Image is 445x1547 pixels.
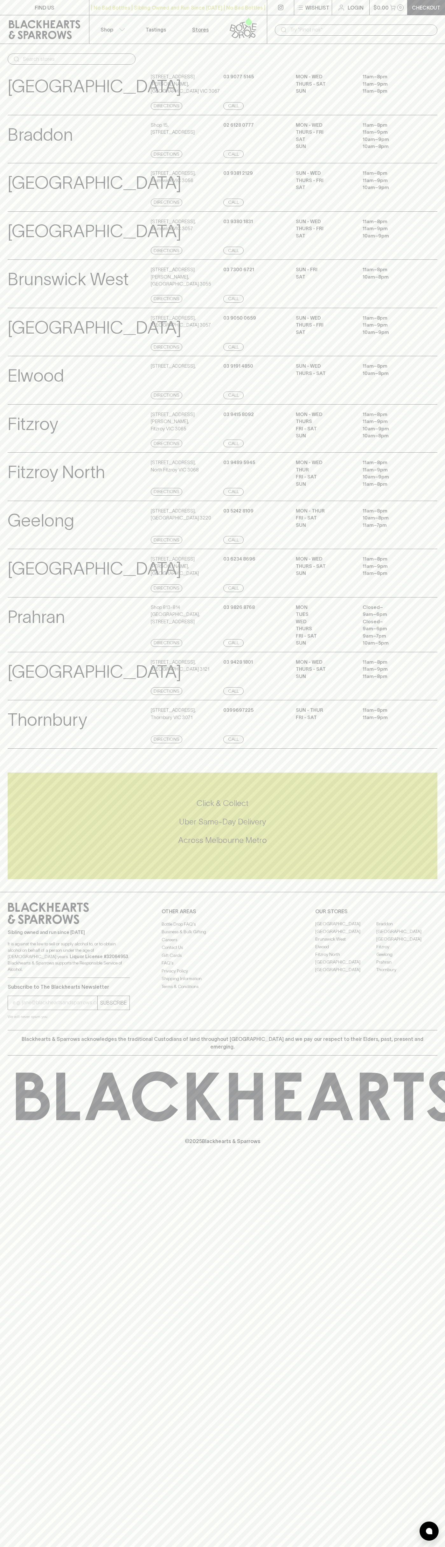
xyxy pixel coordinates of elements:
[363,418,420,425] p: 11am – 9pm
[8,314,181,341] p: [GEOGRAPHIC_DATA]
[376,951,437,958] a: Geelong
[296,232,353,240] p: SAT
[315,951,376,958] a: Fitzroy North
[223,266,254,273] p: 03 7300 6721
[151,199,182,206] a: Directions
[8,411,58,437] p: Fitzroy
[151,122,195,136] p: Shop 15 , [STREET_ADDRESS]
[8,1014,130,1020] p: We will never spam you
[151,584,182,592] a: Directions
[399,6,402,9] p: 0
[363,507,420,515] p: 11am – 8pm
[223,122,254,129] p: 02 6128 0777
[296,481,353,488] p: SUN
[35,4,54,11] p: FIND US
[8,266,129,293] p: Brunswick West
[151,459,199,473] p: [STREET_ADDRESS] , North Fitzroy VIC 3068
[363,563,420,570] p: 11am – 9pm
[363,425,420,433] p: 10am – 9pm
[296,555,353,563] p: MON - WED
[162,975,284,983] a: Shipping Information
[162,928,284,936] a: Business & Bulk Gifting
[296,73,353,81] p: MON - WED
[223,218,253,225] p: 03 9380 1831
[162,908,284,915] p: OTHER AREAS
[296,611,353,618] p: TUES
[223,170,253,177] p: 03 9381 2129
[223,440,244,447] a: Call
[223,687,244,695] a: Call
[296,673,353,680] p: SUN
[363,459,420,466] p: 11am – 8pm
[363,321,420,329] p: 11am – 9pm
[363,570,420,577] p: 11am – 8pm
[296,122,353,129] p: MON - WED
[151,218,196,232] p: [STREET_ADDRESS] , Brunswick VIC 3057
[134,15,178,44] a: Tastings
[223,392,244,399] a: Call
[151,170,196,184] p: [STREET_ADDRESS] , Brunswick VIC 3056
[223,555,255,563] p: 03 6234 8696
[151,555,222,577] p: [STREET_ADDRESS][PERSON_NAME] , [GEOGRAPHIC_DATA]
[296,329,353,336] p: SAT
[363,184,420,191] p: 10am – 9pm
[223,536,244,544] a: Call
[151,707,196,721] p: [STREET_ADDRESS] , Thornbury VIC 3071
[8,218,181,244] p: [GEOGRAPHIC_DATA]
[376,958,437,966] a: Prahran
[363,639,420,647] p: 10am – 5pm
[223,736,244,743] a: Call
[162,951,284,959] a: Gift Cards
[162,967,284,975] a: Privacy Policy
[363,666,420,673] p: 11am – 9pm
[363,363,420,370] p: 11am – 8pm
[296,707,353,714] p: Sun - Thur
[223,507,254,515] p: 03 5242 8109
[363,232,420,240] p: 10am – 9pm
[296,604,353,611] p: MON
[296,266,353,273] p: SUN - FRI
[363,370,420,377] p: 10am – 8pm
[296,363,353,370] p: SUN - WED
[89,15,134,44] button: Shop
[8,659,181,685] p: [GEOGRAPHIC_DATA]
[98,996,129,1010] button: SUBSCRIBE
[296,81,353,88] p: THURS - SAT
[151,604,222,625] p: Shop 813-814 [GEOGRAPHIC_DATA] , [STREET_ADDRESS]
[363,170,420,177] p: 11am – 8pm
[363,329,420,336] p: 10am – 9pm
[223,639,244,647] a: Call
[296,473,353,481] p: FRI - SAT
[363,81,420,88] p: 11am – 9pm
[363,473,420,481] p: 10am – 9pm
[315,928,376,936] a: [GEOGRAPHIC_DATA]
[363,122,420,129] p: 11am – 8pm
[363,707,420,714] p: 11am – 8pm
[363,632,420,640] p: 9am – 7pm
[13,998,97,1008] input: e.g. jane@blackheartsandsparrows.com.au
[223,150,244,158] a: Call
[363,136,420,143] p: 10am – 9pm
[348,4,364,11] p: Login
[296,411,353,418] p: MON - WED
[296,177,353,184] p: THURS - FRI
[296,632,353,640] p: FRI - SAT
[290,25,432,35] input: Try "Pinot noir"
[315,908,437,915] p: OUR STORES
[151,411,222,433] p: [STREET_ADDRESS][PERSON_NAME] , Fitzroy VIC 3065
[151,102,182,110] a: Directions
[223,411,254,418] p: 03 9415 8092
[8,363,64,389] p: Elwood
[376,928,437,936] a: [GEOGRAPHIC_DATA]
[363,73,420,81] p: 11am – 8pm
[162,944,284,951] a: Contact Us
[363,177,420,184] p: 11am – 9pm
[363,411,420,418] p: 11am – 8pm
[151,687,182,695] a: Directions
[363,266,420,273] p: 11am – 8pm
[8,983,130,991] p: Subscribe to The Blackhearts Newsletter
[296,514,353,522] p: FRI - SAT
[296,218,353,225] p: SUN - WED
[23,54,130,64] input: Search stores
[296,459,353,466] p: MON - WED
